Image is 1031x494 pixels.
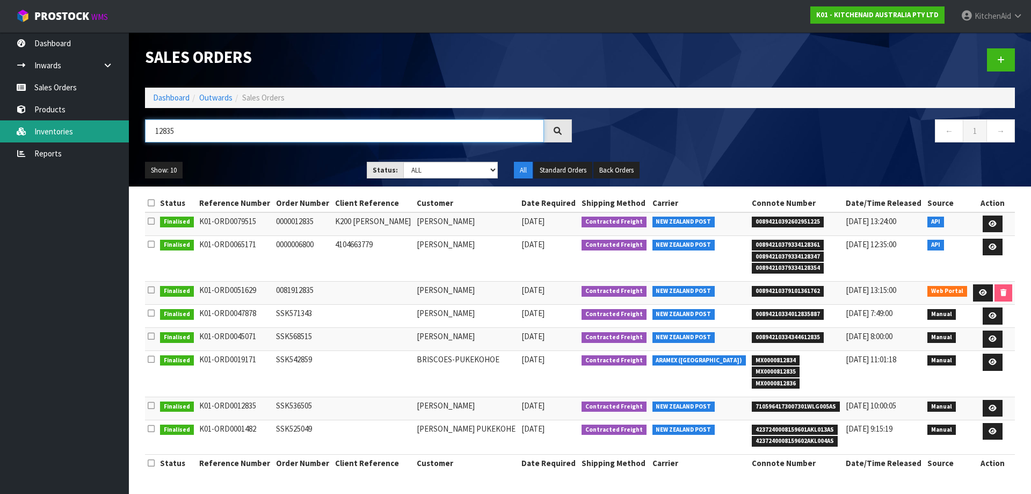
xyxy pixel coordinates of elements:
span: Finalised [160,286,194,297]
td: 4104663779 [332,235,414,282]
th: Shipping Method [579,455,649,472]
span: Finalised [160,240,194,250]
span: 00894210379334128354 [752,263,824,274]
td: [PERSON_NAME] [414,397,519,420]
td: K01-ORD0047878 [197,305,273,328]
span: Sales Orders [242,92,285,103]
td: K01-ORD0065171 [197,235,273,282]
button: All [514,162,533,179]
th: Shipping Method [579,195,649,212]
span: Contracted Freight [582,309,647,320]
span: Manual [927,402,956,412]
td: SSK542859 [273,351,332,397]
th: Connote Number [749,195,843,212]
span: 4237240008159601AKL013AS [752,425,838,435]
th: Connote Number [749,455,843,472]
span: Contracted Freight [582,425,647,435]
th: Order Number [273,455,332,472]
td: K01-ORD0079515 [197,212,273,235]
span: Web Portal [927,286,967,297]
th: Customer [414,455,519,472]
span: NEW ZEALAND POST [652,402,715,412]
button: Standard Orders [534,162,592,179]
span: [DATE] 10:00:05 [846,400,896,411]
th: Date/Time Released [843,195,925,212]
td: 0081912835 [273,282,332,305]
td: 0000006800 [273,235,332,282]
th: Source [925,195,970,212]
span: NEW ZEALAND POST [652,309,715,320]
span: Finalised [160,355,194,366]
th: Order Number [273,195,332,212]
td: K01-ORD0012835 [197,397,273,420]
span: ARAMEX ([GEOGRAPHIC_DATA]) [652,355,746,366]
th: Client Reference [332,195,414,212]
span: [DATE] [521,331,544,341]
span: NEW ZEALAND POST [652,286,715,297]
input: Search sales orders [145,119,544,142]
span: Manual [927,332,956,343]
span: Contracted Freight [582,355,647,366]
small: WMS [91,12,108,22]
span: Finalised [160,402,194,412]
span: 4237240008159602AKL004AS [752,436,838,447]
strong: K01 - KITCHENAID AUSTRALIA PTY LTD [816,10,939,19]
span: 7105964173007301WLG005AS [752,402,840,412]
td: [PERSON_NAME] [414,235,519,282]
span: Finalised [160,217,194,227]
span: KitchenAid [975,11,1011,21]
strong: Status: [373,166,398,175]
span: 00894210392602951225 [752,217,824,227]
span: [DATE] 13:24:00 [846,216,896,226]
span: MX0000812834 [752,355,800,366]
span: [DATE] 11:01:18 [846,354,896,364]
th: Carrier [650,195,750,212]
th: Date/Time Released [843,455,925,472]
button: Show: 10 [145,162,183,179]
span: NEW ZEALAND POST [652,425,715,435]
td: SSK571343 [273,305,332,328]
span: Finalised [160,332,194,343]
img: cube-alt.png [16,9,30,23]
span: API [927,240,944,250]
th: Reference Number [197,195,273,212]
td: [PERSON_NAME] [414,282,519,305]
span: 00894210379334128347 [752,252,824,262]
span: 00894210379334128361 [752,240,824,250]
th: Action [970,455,1015,472]
a: Dashboard [153,92,190,103]
span: [DATE] [521,354,544,364]
span: ProStock [34,9,89,23]
span: [DATE] [521,216,544,226]
span: NEW ZEALAND POST [652,217,715,227]
span: [DATE] 13:15:00 [846,285,896,295]
span: NEW ZEALAND POST [652,332,715,343]
span: Manual [927,425,956,435]
span: [DATE] [521,400,544,411]
td: [PERSON_NAME] [414,212,519,235]
span: MX0000812836 [752,378,800,389]
nav: Page navigation [588,119,1015,146]
span: [DATE] 7:49:00 [846,308,892,318]
span: Contracted Freight [582,332,647,343]
span: Contracted Freight [582,402,647,412]
span: Manual [927,309,956,320]
span: Contracted Freight [582,240,647,250]
span: 00894210334344612835 [752,332,824,343]
td: K01-ORD0019171 [197,351,273,397]
span: Finalised [160,309,194,320]
td: BRISCOES-PUKEKOHOE [414,351,519,397]
button: Back Orders [593,162,640,179]
th: Client Reference [332,455,414,472]
th: Status [157,195,197,212]
td: [PERSON_NAME] [414,328,519,351]
span: Finalised [160,425,194,435]
th: Status [157,455,197,472]
td: SSK568515 [273,328,332,351]
span: [DATE] [521,239,544,249]
h1: Sales Orders [145,48,572,66]
a: 1 [963,119,987,142]
th: Source [925,455,970,472]
td: K01-ORD0001482 [197,420,273,454]
span: 00894210379101361762 [752,286,824,297]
